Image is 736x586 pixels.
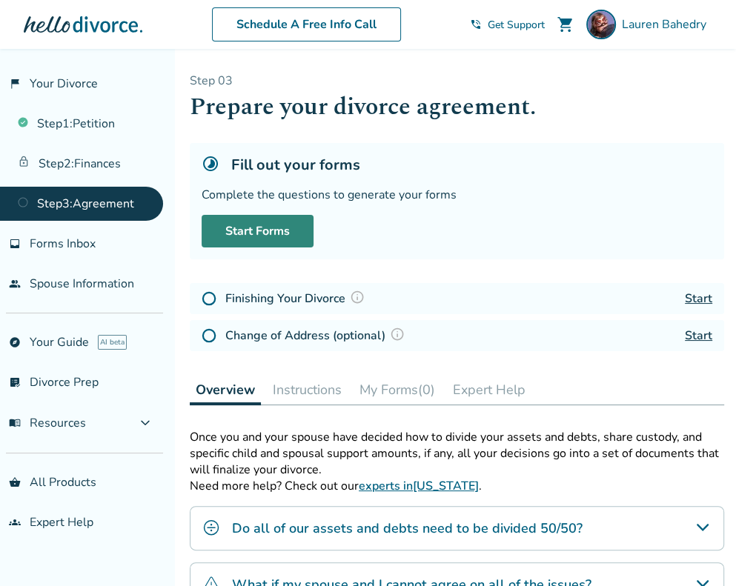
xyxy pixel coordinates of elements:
span: Resources [9,415,86,431]
a: Schedule A Free Info Call [212,7,401,41]
img: Question Mark [350,290,365,304]
img: Not Started [202,328,216,343]
h4: Finishing Your Divorce [225,289,369,308]
span: menu_book [9,417,21,429]
h4: Do all of our assets and debts need to be divided 50/50? [232,519,583,538]
span: inbox [9,238,21,250]
span: AI beta [98,335,127,350]
span: Get Support [488,18,545,32]
span: flag_2 [9,78,21,90]
a: Start [685,327,712,344]
a: Start Forms [202,215,314,247]
img: Do all of our assets and debts need to be divided 50/50? [202,519,220,536]
span: people [9,278,21,290]
h5: Fill out your forms [231,155,360,175]
span: groups [9,516,21,528]
p: Once you and your spouse have decided how to divide your assets and debts, share custody, and spe... [190,429,724,478]
span: Lauren Bahedry [622,16,712,33]
h4: Change of Address (optional) [225,326,409,345]
span: expand_more [136,414,154,432]
a: phone_in_talkGet Support [470,18,545,32]
span: shopping_basket [9,476,21,488]
span: phone_in_talk [470,19,482,30]
div: Complete the questions to generate your forms [202,187,712,203]
p: Step 0 3 [190,73,724,89]
button: Overview [190,375,261,405]
span: list_alt_check [9,376,21,388]
button: My Forms(0) [354,375,441,404]
div: Do all of our assets and debts need to be divided 50/50? [190,506,724,550]
a: experts in[US_STATE] [359,478,479,494]
img: Question Mark [390,327,405,342]
button: Expert Help [447,375,531,404]
span: shopping_cart [557,16,574,33]
a: Start [685,290,712,307]
button: Instructions [267,375,348,404]
img: Not Started [202,291,216,306]
span: Forms Inbox [30,236,96,252]
iframe: Chat Widget [662,515,736,586]
h1: Prepare your divorce agreement. [190,89,724,125]
p: Need more help? Check out our . [190,478,724,494]
span: explore [9,336,21,348]
img: Lauren Bahedry [586,10,616,39]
